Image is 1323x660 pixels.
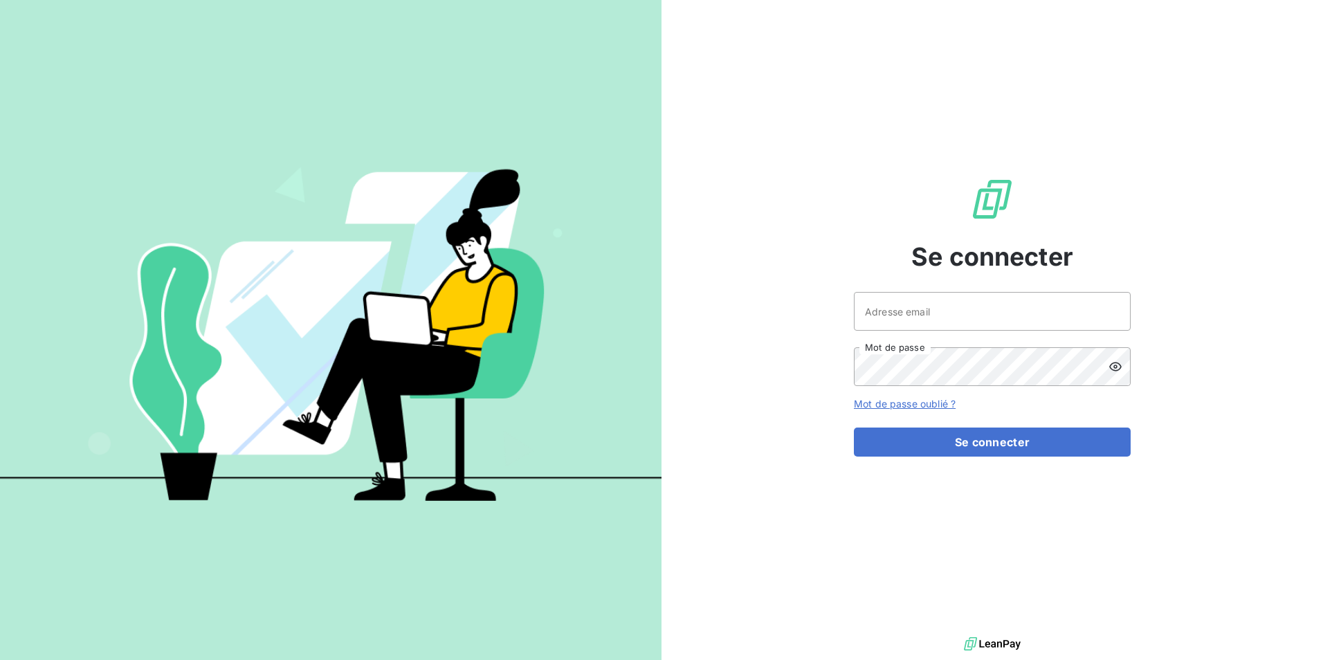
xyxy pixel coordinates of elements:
[854,398,956,410] a: Mot de passe oublié ?
[970,177,1014,221] img: Logo LeanPay
[964,634,1021,654] img: logo
[854,292,1131,331] input: placeholder
[911,238,1073,275] span: Se connecter
[854,428,1131,457] button: Se connecter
